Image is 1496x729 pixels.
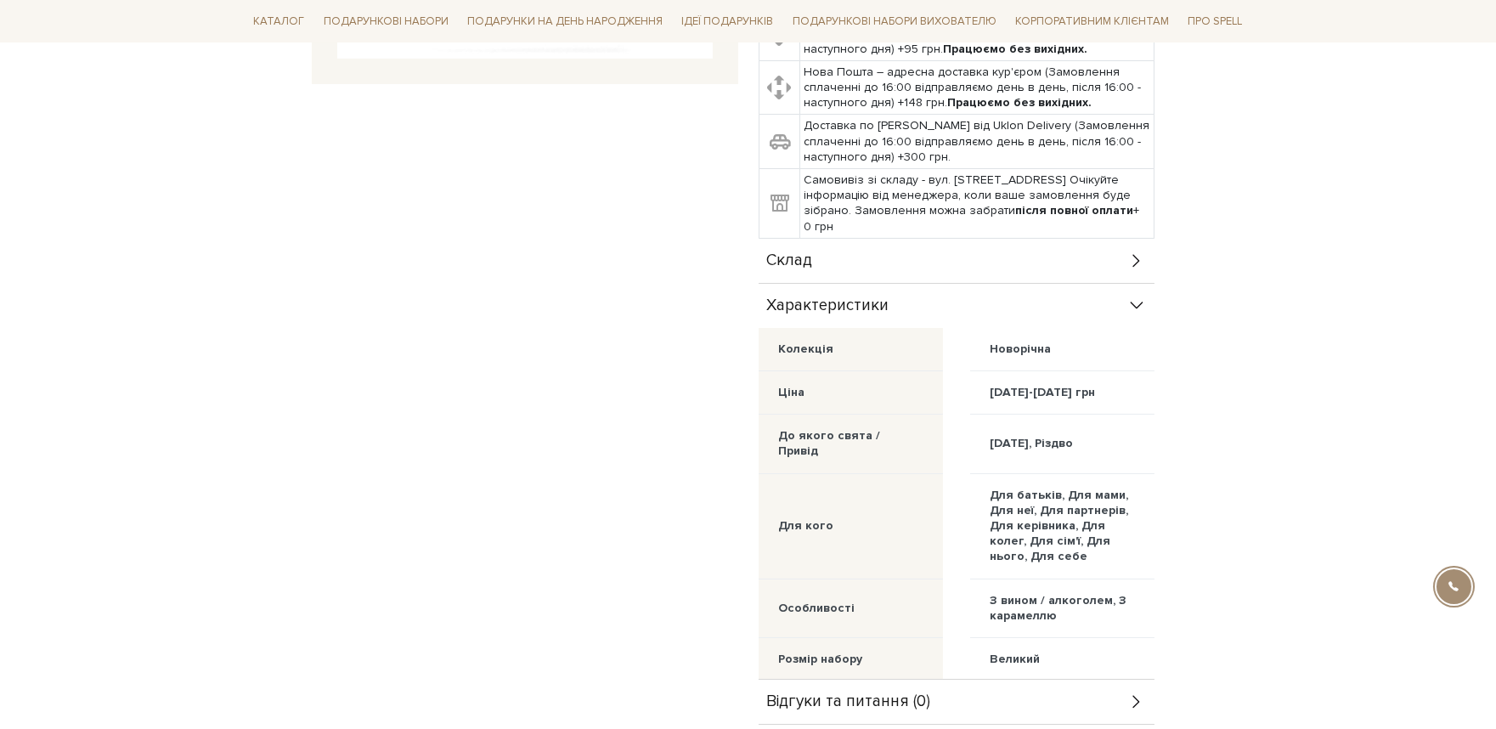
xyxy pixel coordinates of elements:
[991,652,1041,667] div: Великий
[1015,203,1133,218] b: після повної оплати
[779,342,834,357] div: Колекція
[991,342,1052,357] div: Новорічна
[675,8,780,35] a: Ідеї подарунків
[943,42,1087,56] b: Працюємо без вихідних.
[991,436,1074,451] div: [DATE], Різдво
[799,60,1154,115] td: Нова Пошта – адресна доставка кур'єром (Замовлення сплаченні до 16:00 відправляємо день в день, п...
[1008,7,1176,36] a: Корпоративним клієнтам
[460,8,669,35] a: Подарунки на День народження
[1181,8,1249,35] a: Про Spell
[767,298,889,314] span: Характеристики
[779,518,834,534] div: Для кого
[767,253,813,268] span: Склад
[799,169,1154,239] td: Самовивіз зі складу - вул. [STREET_ADDRESS] Очікуйте інформацію від менеджера, коли ваше замовлен...
[991,488,1134,565] div: Для батьків, Для мами, Для неї, Для партнерів, Для керівника, Для колег, Для сім'ї, Для нього, Дл...
[991,593,1134,624] div: З вином / алкоголем, З карамеллю
[991,385,1096,400] div: [DATE]-[DATE] грн
[779,385,805,400] div: Ціна
[779,601,855,616] div: Особливості
[799,115,1154,169] td: Доставка по [PERSON_NAME] від Uklon Delivery (Замовлення сплаченні до 16:00 відправляємо день в д...
[786,7,1003,36] a: Подарункові набори вихователю
[779,652,863,667] div: Розмір набору
[247,8,312,35] a: Каталог
[779,428,923,459] div: До якого свята / Привід
[767,694,931,709] span: Відгуки та питання (0)
[317,8,455,35] a: Подарункові набори
[947,95,1092,110] b: Працюємо без вихідних.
